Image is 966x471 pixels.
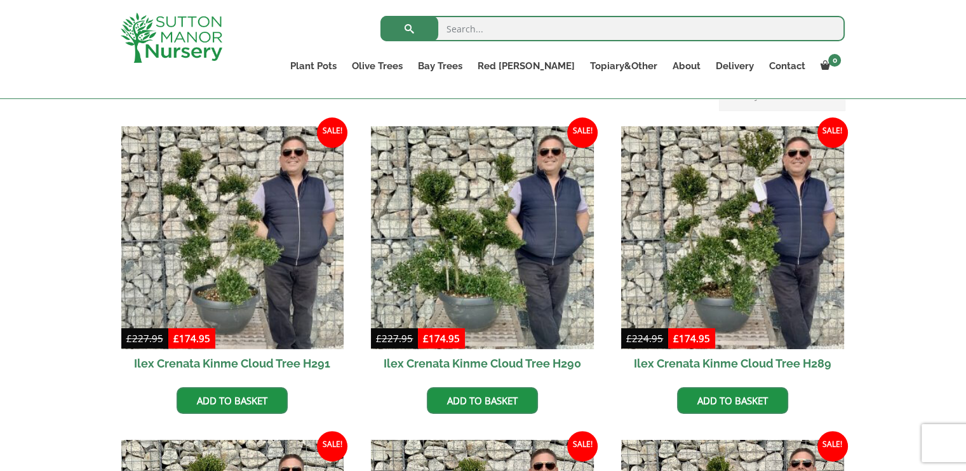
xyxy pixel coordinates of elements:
span: Sale! [817,431,848,461]
span: £ [173,332,179,345]
a: Add to basket: “Ilex Crenata Kinme Cloud Tree H290” [427,387,538,414]
bdi: 174.95 [673,332,710,345]
bdi: 174.95 [173,332,210,345]
a: Plant Pots [283,57,344,75]
img: Ilex Crenata Kinme Cloud Tree H290 [371,126,594,349]
a: Contact [761,57,812,75]
a: Add to basket: “Ilex Crenata Kinme Cloud Tree H289” [677,387,788,414]
a: Sale! Ilex Crenata Kinme Cloud Tree H291 [121,126,344,378]
span: £ [423,332,429,345]
span: £ [626,332,632,345]
a: Topiary&Other [582,57,664,75]
bdi: 227.95 [376,332,413,345]
bdi: 227.95 [126,332,163,345]
a: Add to basket: “Ilex Crenata Kinme Cloud Tree H291” [177,387,288,414]
a: Olive Trees [344,57,410,75]
bdi: 174.95 [423,332,460,345]
input: Search... [380,16,845,41]
span: £ [673,332,679,345]
span: Sale! [317,117,347,148]
span: Sale! [817,117,848,148]
span: £ [376,332,382,345]
span: Sale! [317,431,347,461]
a: 0 [812,57,845,75]
span: Sale! [567,431,598,461]
a: Delivery [708,57,761,75]
span: 0 [828,54,841,67]
img: Ilex Crenata Kinme Cloud Tree H291 [121,126,344,349]
a: About [664,57,708,75]
h2: Ilex Crenata Kinme Cloud Tree H289 [621,349,844,378]
a: Red [PERSON_NAME] [470,57,582,75]
span: £ [126,332,132,345]
a: Sale! Ilex Crenata Kinme Cloud Tree H289 [621,126,844,378]
span: Sale! [567,117,598,148]
h2: Ilex Crenata Kinme Cloud Tree H291 [121,349,344,378]
h2: Ilex Crenata Kinme Cloud Tree H290 [371,349,594,378]
bdi: 224.95 [626,332,663,345]
a: Sale! Ilex Crenata Kinme Cloud Tree H290 [371,126,594,378]
img: logo [121,13,222,63]
a: Bay Trees [410,57,470,75]
img: Ilex Crenata Kinme Cloud Tree H289 [621,126,844,349]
